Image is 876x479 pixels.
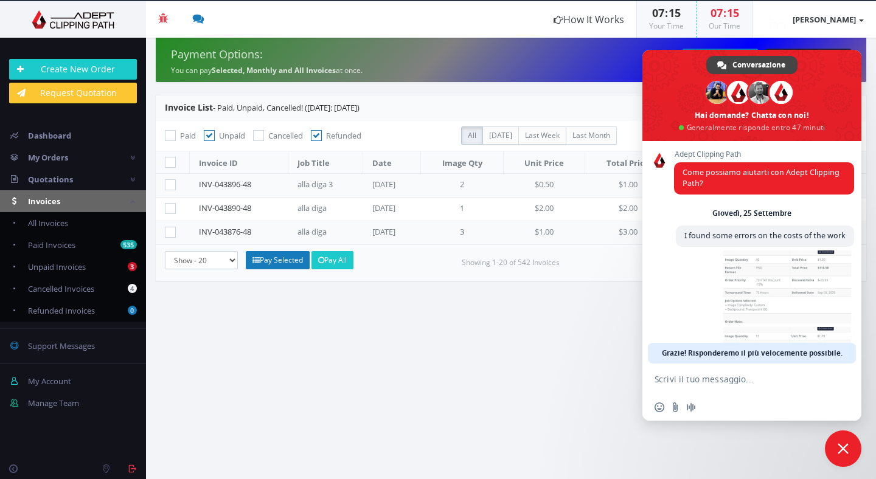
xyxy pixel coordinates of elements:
[9,59,137,80] a: Create New Order
[28,218,68,229] span: All Invoices
[670,402,680,412] span: Invia un file
[288,151,363,174] th: Job Title
[766,49,851,69] a: Pay All Invoices
[120,240,137,249] b: 535
[727,5,739,20] span: 15
[190,151,288,174] th: Invoice ID
[28,340,95,351] span: Support Messages
[825,430,861,467] div: Chiudere la chat
[297,179,354,190] div: alla diga 3
[326,130,361,141] span: Refunded
[268,130,303,141] span: Cancelled
[363,221,421,245] td: [DATE]
[655,374,822,385] textarea: Scrivi il tuo messaggio...
[684,230,846,241] span: I found some errors on the costs of the work
[421,221,504,245] td: 3
[165,102,360,113] span: - Paid, Unpaid, Cancelled! ([DATE]: [DATE])
[709,21,740,31] small: Our Time
[199,202,251,213] a: INV-043890-48
[9,83,137,103] a: Request Quotation
[503,174,585,198] td: $0.50
[664,5,669,20] span: :
[585,174,671,198] td: $1.00
[28,283,94,294] span: Cancelled Invoices
[363,198,421,221] td: [DATE]
[28,174,73,185] span: Quotations
[363,151,421,174] th: Date
[28,152,68,163] span: My Orders
[246,251,310,269] a: Pay Selected
[518,126,566,145] label: Last Week
[421,174,504,198] td: 2
[180,130,196,141] span: Paid
[462,257,560,268] small: Showing 1-20 of 542 Invoices
[503,151,585,174] th: Unit Price
[669,5,681,20] span: 15
[297,202,354,214] div: alla diga
[311,251,353,269] a: Pay All
[128,306,137,315] b: 0
[541,1,636,38] a: How It Works
[28,196,60,207] span: Invoices
[723,5,727,20] span: :
[503,221,585,245] td: $1.00
[199,179,251,190] a: INV-043896-48
[28,239,75,250] span: Paid Invoices
[655,402,664,412] span: Inserisci una emoji
[128,284,137,293] b: 4
[421,151,504,174] th: Image Qty
[585,221,671,245] td: $3.00
[297,226,354,238] div: alla diga
[649,21,684,31] small: Your Time
[219,130,245,141] span: Unpaid
[461,126,483,145] label: All
[712,210,791,217] div: Giovedì, 25 Settembre
[171,65,363,75] small: You can pay at once.
[482,126,519,145] label: [DATE]
[363,174,421,198] td: [DATE]
[9,10,137,29] img: Adept Graphics
[765,7,790,32] img: timthumb.php
[585,151,671,174] th: Total Price
[706,56,798,74] div: Conversazione
[421,198,504,221] td: 1
[683,167,839,188] span: Come possiamo aiutarti con Adept Clipping Path?
[585,198,671,221] td: $2.00
[793,14,856,25] strong: [PERSON_NAME]
[28,376,71,387] span: My Account
[683,49,758,69] a: Pay Selected
[199,226,251,237] a: INV-043876-48
[686,402,696,412] span: Registra un messaggio audio
[128,262,137,271] b: 3
[711,5,723,20] span: 07
[732,56,785,74] span: Conversazione
[28,261,86,272] span: Unpaid Invoices
[28,130,71,141] span: Dashboard
[662,343,843,364] span: Grazie! Risponderemo il più velocemente possibile.
[566,126,617,145] label: Last Month
[212,65,336,75] strong: Selected, Monthly and All Invoices
[28,305,95,316] span: Refunded Invoices
[503,198,585,221] td: $2.00
[165,102,213,113] span: Invoice List
[28,398,79,408] span: Manage Team
[753,1,876,38] a: [PERSON_NAME]
[652,5,664,20] span: 07
[171,49,502,61] h4: Payment Options:
[674,150,854,159] span: Adept Clipping Path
